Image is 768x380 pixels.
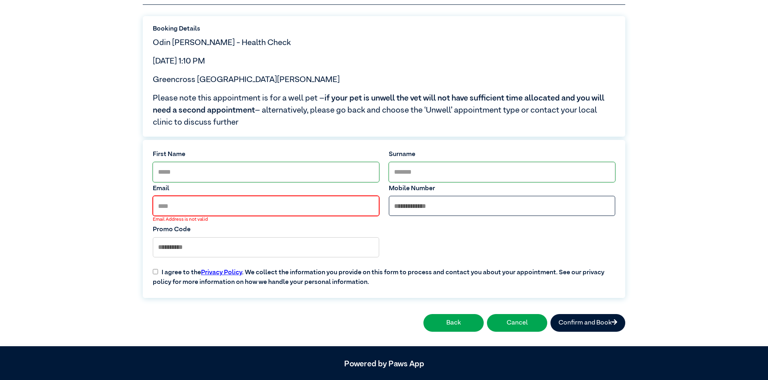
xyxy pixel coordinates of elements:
span: Greencross [GEOGRAPHIC_DATA][PERSON_NAME] [153,76,340,84]
h5: Powered by Paws App [143,359,625,369]
label: Surname [389,150,615,159]
button: Back [423,314,484,332]
span: Please note this appointment is for a well pet – – alternatively, please go back and choose the ‘... [153,92,615,128]
label: Booking Details [153,24,615,34]
input: I agree to thePrivacy Policy. We collect the information you provide on this form to process and ... [153,269,158,274]
label: First Name [153,150,379,159]
button: Confirm and Book [550,314,625,332]
a: Privacy Policy [201,269,242,276]
span: Odin [PERSON_NAME] - Health Check [153,39,291,47]
span: [DATE] 1:10 PM [153,57,205,65]
label: Mobile Number [389,184,615,193]
label: Email [153,184,379,193]
div: Email Address is not valid [153,216,379,223]
button: Cancel [487,314,547,332]
label: Promo Code [153,225,379,234]
span: if your pet is unwell the vet will not have sufficient time allocated and you will need a second ... [153,94,604,114]
label: I agree to the . We collect the information you provide on this form to process and contact you a... [148,261,620,287]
